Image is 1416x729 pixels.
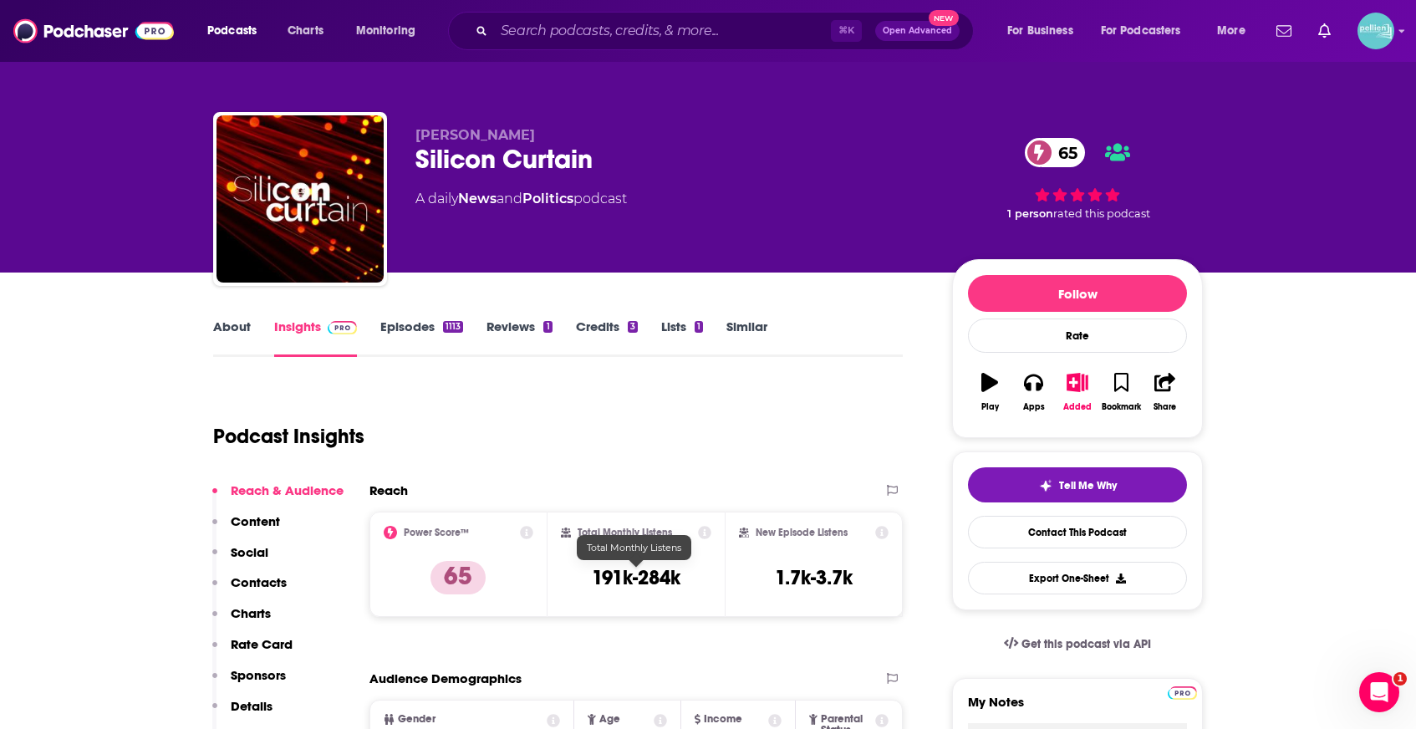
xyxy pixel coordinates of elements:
[1011,362,1055,422] button: Apps
[929,10,959,26] span: New
[404,527,469,538] h2: Power Score™
[883,27,952,35] span: Open Advanced
[661,319,703,357] a: Lists1
[522,191,573,206] a: Politics
[1312,17,1337,45] a: Show notifications dropdown
[443,321,463,333] div: 1113
[344,18,437,44] button: open menu
[497,191,522,206] span: and
[458,191,497,206] a: News
[1143,362,1187,422] button: Share
[1359,672,1399,712] iframe: Intercom live chat
[231,574,287,590] p: Contacts
[1090,18,1205,44] button: open menu
[213,424,364,449] h1: Podcast Insights
[231,667,286,683] p: Sponsors
[216,115,384,283] img: Silicon Curtain
[704,714,742,725] span: Income
[1056,362,1099,422] button: Added
[1053,207,1150,220] span: rated this podcast
[968,516,1187,548] a: Contact This Podcast
[952,127,1203,231] div: 65 1 personrated this podcast
[212,482,344,513] button: Reach & Audience
[328,321,357,334] img: Podchaser Pro
[968,275,1187,312] button: Follow
[380,319,463,357] a: Episodes1113
[1101,19,1181,43] span: For Podcasters
[968,694,1187,723] label: My Notes
[996,18,1094,44] button: open menu
[968,362,1011,422] button: Play
[207,19,257,43] span: Podcasts
[1168,684,1197,700] a: Pro website
[831,20,862,42] span: ⌘ K
[212,605,271,636] button: Charts
[543,321,552,333] div: 1
[231,513,280,529] p: Content
[968,319,1187,353] div: Rate
[212,574,287,605] button: Contacts
[274,319,357,357] a: InsightsPodchaser Pro
[1023,402,1045,412] div: Apps
[212,513,280,544] button: Content
[13,15,174,47] img: Podchaser - Follow, Share and Rate Podcasts
[356,19,415,43] span: Monitoring
[1063,402,1092,412] div: Added
[196,18,278,44] button: open menu
[1007,19,1073,43] span: For Business
[1270,17,1298,45] a: Show notifications dropdown
[991,624,1164,665] a: Get this podcast via API
[628,321,638,333] div: 3
[1007,207,1053,220] span: 1 person
[212,698,273,729] button: Details
[369,482,408,498] h2: Reach
[231,698,273,714] p: Details
[231,605,271,621] p: Charts
[1357,13,1394,49] img: User Profile
[277,18,334,44] a: Charts
[578,527,672,538] h2: Total Monthly Listens
[981,402,999,412] div: Play
[1025,138,1086,167] a: 65
[231,636,293,652] p: Rate Card
[486,319,552,357] a: Reviews1
[1021,637,1151,651] span: Get this podcast via API
[756,527,848,538] h2: New Episode Listens
[212,636,293,667] button: Rate Card
[288,19,323,43] span: Charts
[415,127,535,143] span: [PERSON_NAME]
[1059,479,1117,492] span: Tell Me Why
[1154,402,1176,412] div: Share
[1168,686,1197,700] img: Podchaser Pro
[398,714,435,725] span: Gender
[212,667,286,698] button: Sponsors
[576,319,638,357] a: Credits3
[599,714,620,725] span: Age
[1102,402,1141,412] div: Bookmark
[1205,18,1266,44] button: open menu
[369,670,522,686] h2: Audience Demographics
[587,542,681,553] span: Total Monthly Listens
[231,482,344,498] p: Reach & Audience
[775,565,853,590] h3: 1.7k-3.7k
[592,565,680,590] h3: 191k-284k
[1217,19,1245,43] span: More
[1039,479,1052,492] img: tell me why sparkle
[1393,672,1407,686] span: 1
[231,544,268,560] p: Social
[1357,13,1394,49] span: Logged in as JessicaPellien
[494,18,831,44] input: Search podcasts, credits, & more...
[726,319,767,357] a: Similar
[1099,362,1143,422] button: Bookmark
[695,321,703,333] div: 1
[1042,138,1086,167] span: 65
[875,21,960,41] button: Open AdvancedNew
[415,189,627,209] div: A daily podcast
[1357,13,1394,49] button: Show profile menu
[968,562,1187,594] button: Export One-Sheet
[213,319,251,357] a: About
[430,561,486,594] p: 65
[968,467,1187,502] button: tell me why sparkleTell Me Why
